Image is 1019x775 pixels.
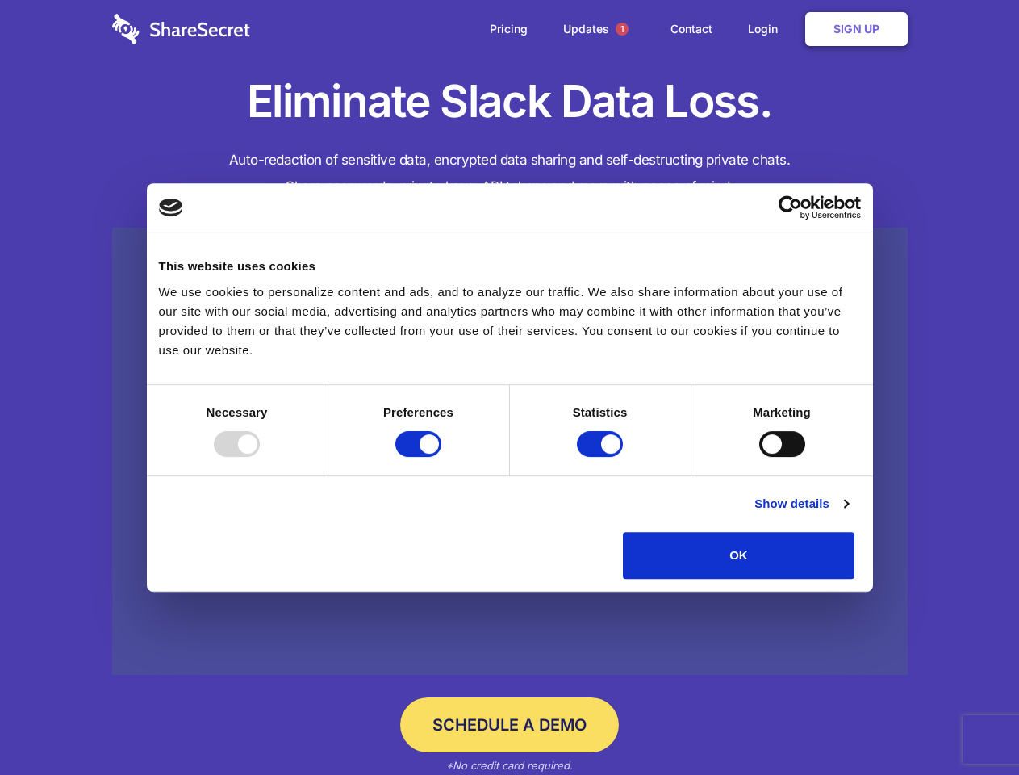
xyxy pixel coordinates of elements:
a: Schedule a Demo [400,697,619,752]
a: Sign Up [805,12,908,46]
img: logo-wordmark-white-trans-d4663122ce5f474addd5e946df7df03e33cb6a1c49d2221995e7729f52c070b2.svg [112,14,250,44]
a: Show details [754,494,848,513]
a: Pricing [474,4,544,54]
span: 1 [616,23,629,36]
div: This website uses cookies [159,257,861,276]
img: logo [159,199,183,216]
button: OK [623,532,854,579]
h1: Eliminate Slack Data Loss. [112,73,908,131]
div: We use cookies to personalize content and ads, and to analyze our traffic. We also share informat... [159,283,861,360]
a: Contact [654,4,729,54]
em: *No credit card required. [446,759,573,772]
a: Usercentrics Cookiebot - opens in a new window [720,195,861,220]
a: Login [732,4,802,54]
strong: Statistics [573,405,628,419]
h4: Auto-redaction of sensitive data, encrypted data sharing and self-destructing private chats. Shar... [112,147,908,200]
a: Wistia video thumbnail [112,228,908,676]
strong: Preferences [383,405,453,419]
strong: Necessary [207,405,268,419]
strong: Marketing [753,405,811,419]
